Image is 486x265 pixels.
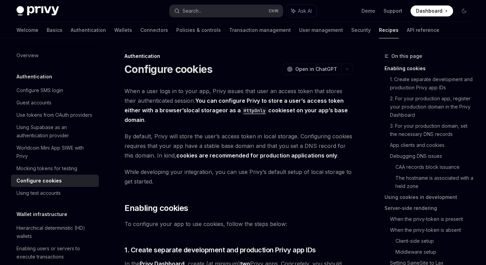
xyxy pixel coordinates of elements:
a: Use tokens from OAuth providers [11,109,99,121]
span: Enabling cookies [125,203,188,214]
a: User management [299,22,343,38]
a: local storage [187,107,222,114]
span: Ask AI [298,8,312,14]
a: Mocking tokens for testing [11,162,99,175]
h1: Configure cookies [125,63,212,75]
div: Use tokens from OAuth providers [16,111,92,119]
img: dark logo [16,6,59,16]
span: Dashboard [416,8,442,14]
div: Search... [182,7,202,15]
a: Middleware setup [395,247,475,257]
button: Ask AI [286,5,317,17]
span: 1. Create separate development and production Privy app IDs [125,245,316,255]
a: When the privy-token is absent [390,225,475,236]
a: Using test accounts [11,187,99,199]
div: Enabling users or servers to execute transactions [16,244,95,261]
div: Configure SMS login [16,86,63,94]
div: Worldcoin Mini App SIWE with Privy [16,144,95,160]
code: HttpOnly [241,107,268,114]
a: Debugging DNS issues [390,151,475,162]
a: Hierarchical deterministic (HD) wallets [11,222,99,242]
a: Connectors [140,22,168,38]
a: Wallets [114,22,132,38]
div: Hierarchical deterministic (HD) wallets [16,224,95,240]
a: Security [351,22,371,38]
a: Using Supabase as an authentication provider [11,121,99,142]
span: By default, Privy will store the user’s access token in local storage. Configuring cookies requir... [125,131,353,160]
span: While developing your integration, you can use Privy’s default setup of local storage to get star... [125,167,353,186]
a: Recipes [379,22,399,38]
a: Using cookies in development [384,192,475,203]
span: Open in ChatGPT [295,66,337,73]
div: Configure cookies [16,177,62,185]
div: Using Supabase as an authentication provider [16,123,95,140]
button: Search...CtrlK [169,5,283,17]
button: Toggle dark mode [459,5,470,16]
h5: Authentication [16,73,52,81]
div: Authentication [125,53,353,60]
button: Open in ChatGPT [283,63,341,75]
a: Configure cookies [11,175,99,187]
strong: cookies are recommended for production applications only [176,152,337,159]
span: Ctrl K [269,8,279,14]
a: Worldcoin Mini App SIWE with Privy [11,142,99,162]
a: HttpOnlycookie [241,107,286,114]
div: Using test accounts [16,189,61,197]
h5: Wallet infrastructure [16,210,67,218]
div: Mocking tokens for testing [16,164,77,173]
div: Guest accounts [16,99,51,107]
a: Demo [361,8,375,14]
span: To configure your app to use cookies, follow the steps below: [125,219,353,229]
a: Configure SMS login [11,84,99,97]
span: On this page [391,52,422,60]
a: The hostname is associated with a held zone [395,173,475,192]
a: Transaction management [229,22,291,38]
div: Overview [16,51,38,60]
a: Enabling cookies [384,63,475,74]
a: Dashboard [411,5,453,16]
a: Policies & controls [176,22,221,38]
a: Welcome [16,22,38,38]
a: 1. Create separate development and production Privy app IDs [390,74,475,93]
strong: You can configure Privy to store a user’s access token either with a browser’s or as a set on you... [125,97,348,123]
a: API reference [407,22,439,38]
a: Guest accounts [11,97,99,109]
a: Client-side setup [395,236,475,247]
a: Support [383,8,402,14]
a: App clients and cookies [390,140,475,151]
a: Basics [47,22,62,38]
a: Authentication [71,22,106,38]
a: When the privy-token is present [390,214,475,225]
a: Overview [11,49,99,62]
a: 2. For your production app, register your production domain in the Privy Dashboard [390,93,475,121]
span: When a user logs in to your app, Privy issues that user an access token that stores their authent... [125,86,353,125]
a: CAA records block issuance [395,162,475,173]
a: Server-side rendering [384,203,475,214]
a: Enabling users or servers to execute transactions [11,242,99,263]
a: 3. For your production domain, set the necessary DNS records [390,121,475,140]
